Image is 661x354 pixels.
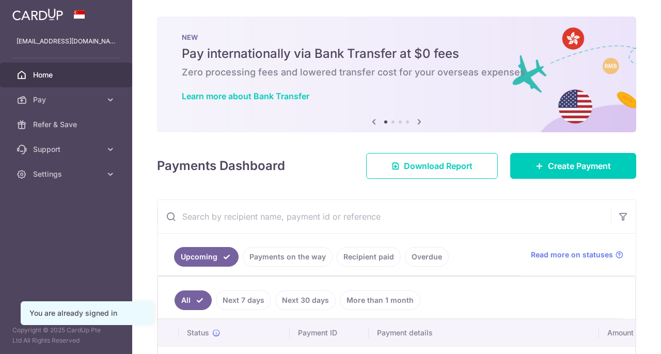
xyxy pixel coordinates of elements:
th: Payment details [369,319,599,346]
h5: Pay internationally via Bank Transfer at $0 fees [182,45,611,62]
a: Overdue [405,247,449,267]
span: Refer & Save [33,119,101,130]
a: More than 1 month [340,290,420,310]
span: Settings [33,169,101,179]
span: Support [33,144,101,155]
iframe: Opens a widget where you can find more information [595,323,651,349]
a: All [175,290,212,310]
a: Download Report [366,153,498,179]
div: You are already signed in [29,308,144,318]
span: Read more on statuses [531,250,613,260]
span: Pay [33,95,101,105]
p: NEW [182,33,611,41]
span: Status [187,328,209,338]
span: Download Report [404,160,473,172]
a: Next 7 days [216,290,271,310]
p: [EMAIL_ADDRESS][DOMAIN_NAME] [17,36,116,47]
img: Bank transfer banner [157,17,636,132]
span: Home [33,70,101,80]
a: Payments on the way [243,247,333,267]
h4: Payments Dashboard [157,157,285,175]
img: CardUp [12,8,63,21]
a: Next 30 days [275,290,336,310]
th: Payment ID [290,319,369,346]
span: Create Payment [548,160,611,172]
input: Search by recipient name, payment id or reference [158,200,611,233]
a: Upcoming [174,247,239,267]
h6: Zero processing fees and lowered transfer cost for your overseas expenses [182,66,611,79]
a: Read more on statuses [531,250,623,260]
a: Recipient paid [337,247,401,267]
a: Create Payment [510,153,636,179]
a: Learn more about Bank Transfer [182,91,309,101]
